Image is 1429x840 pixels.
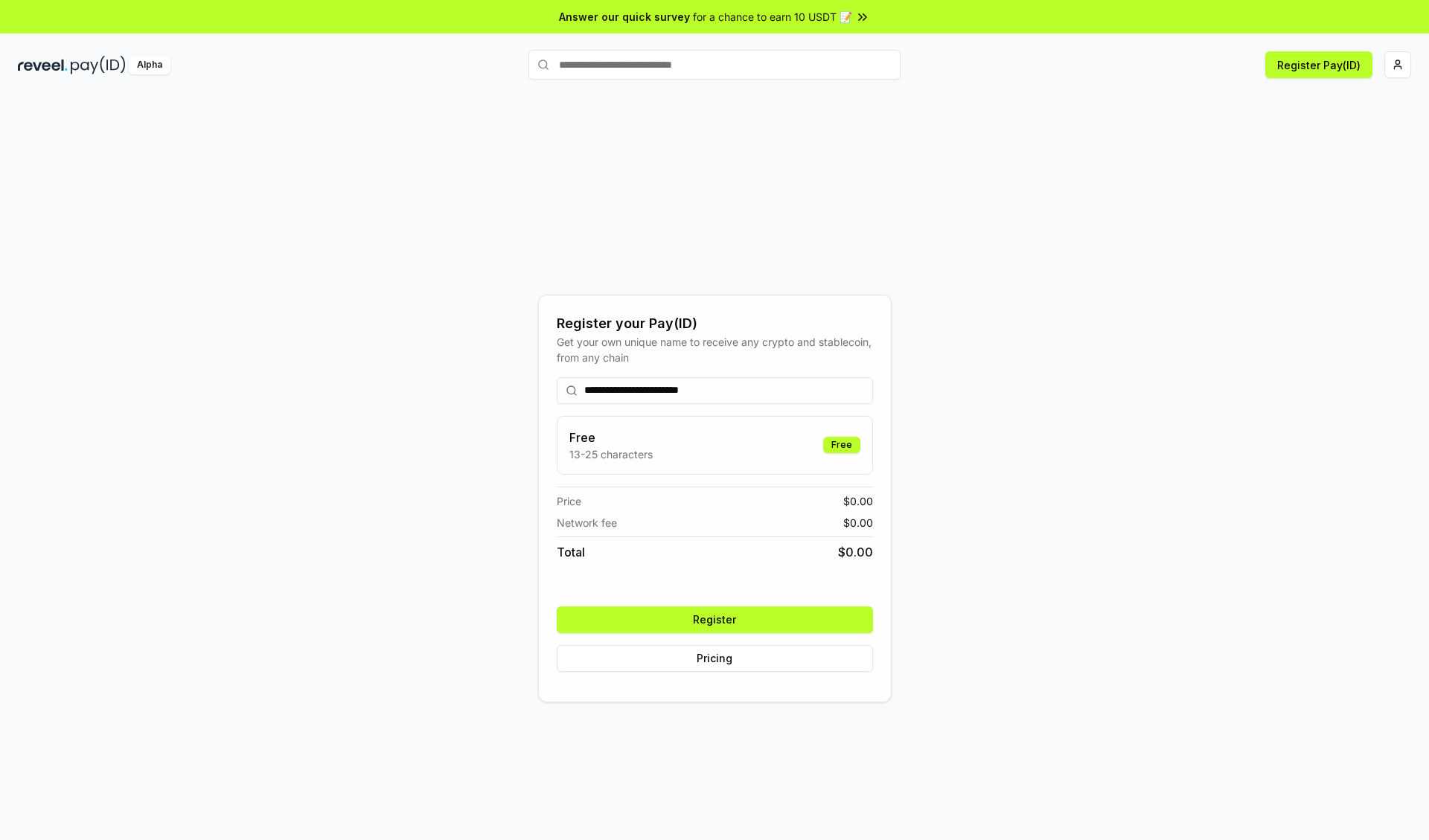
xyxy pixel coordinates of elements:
[838,543,873,561] span: $ 0.00
[569,429,653,446] h3: Free
[559,9,690,25] span: Answer our quick survey
[823,437,860,453] div: Free
[1265,51,1372,78] button: Register Pay(ID)
[18,56,68,74] img: reveel_dark
[693,9,852,25] span: for a chance to earn 10 USDT 📝
[557,606,873,633] button: Register
[843,515,873,530] span: $ 0.00
[557,334,873,365] div: Get your own unique name to receive any crypto and stablecoin, from any chain
[557,515,617,530] span: Network fee
[557,313,873,334] div: Register your Pay(ID)
[71,56,126,74] img: pay_id
[557,543,585,561] span: Total
[129,56,170,74] div: Alpha
[557,493,581,509] span: Price
[843,493,873,509] span: $ 0.00
[557,645,873,672] button: Pricing
[569,446,653,462] p: 13-25 characters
